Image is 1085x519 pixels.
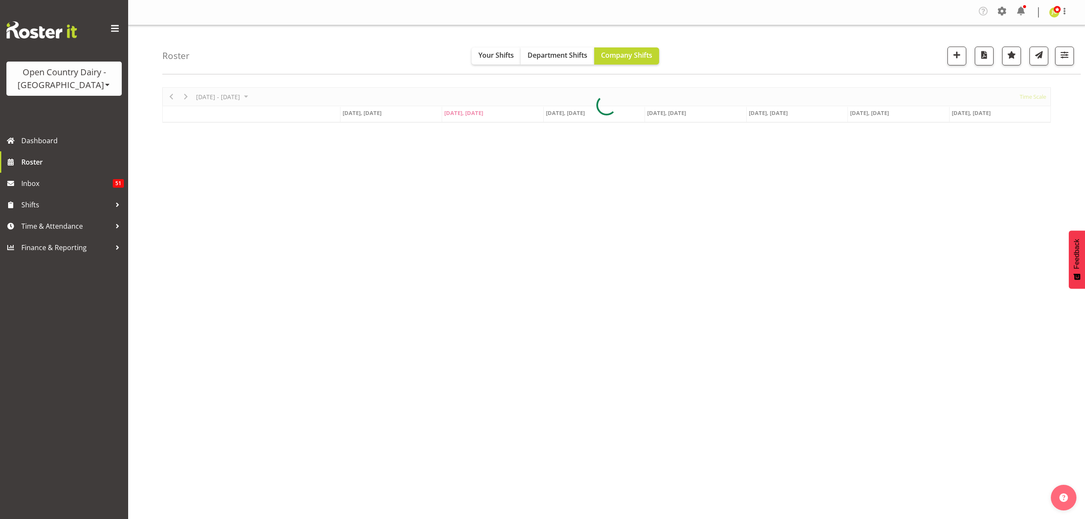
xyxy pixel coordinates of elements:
[478,50,514,60] span: Your Shifts
[521,47,594,65] button: Department Shifts
[1059,493,1068,502] img: help-xxl-2.png
[947,47,966,65] button: Add a new shift
[21,156,124,168] span: Roster
[1055,47,1074,65] button: Filter Shifts
[1069,230,1085,289] button: Feedback - Show survey
[528,50,587,60] span: Department Shifts
[21,220,111,233] span: Time & Attendance
[162,51,190,61] h4: Roster
[21,134,124,147] span: Dashboard
[21,177,113,190] span: Inbox
[472,47,521,65] button: Your Shifts
[21,198,111,211] span: Shifts
[21,241,111,254] span: Finance & Reporting
[15,66,113,91] div: Open Country Dairy - [GEOGRAPHIC_DATA]
[1029,47,1048,65] button: Send a list of all shifts for the selected filtered period to all rostered employees.
[113,179,124,188] span: 51
[594,47,659,65] button: Company Shifts
[6,21,77,38] img: Rosterit website logo
[601,50,652,60] span: Company Shifts
[1073,239,1081,269] span: Feedback
[1002,47,1021,65] button: Highlight an important date within the roster.
[1049,7,1059,18] img: jessica-greenwood7429.jpg
[975,47,994,65] button: Download a PDF of the roster according to the set date range.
